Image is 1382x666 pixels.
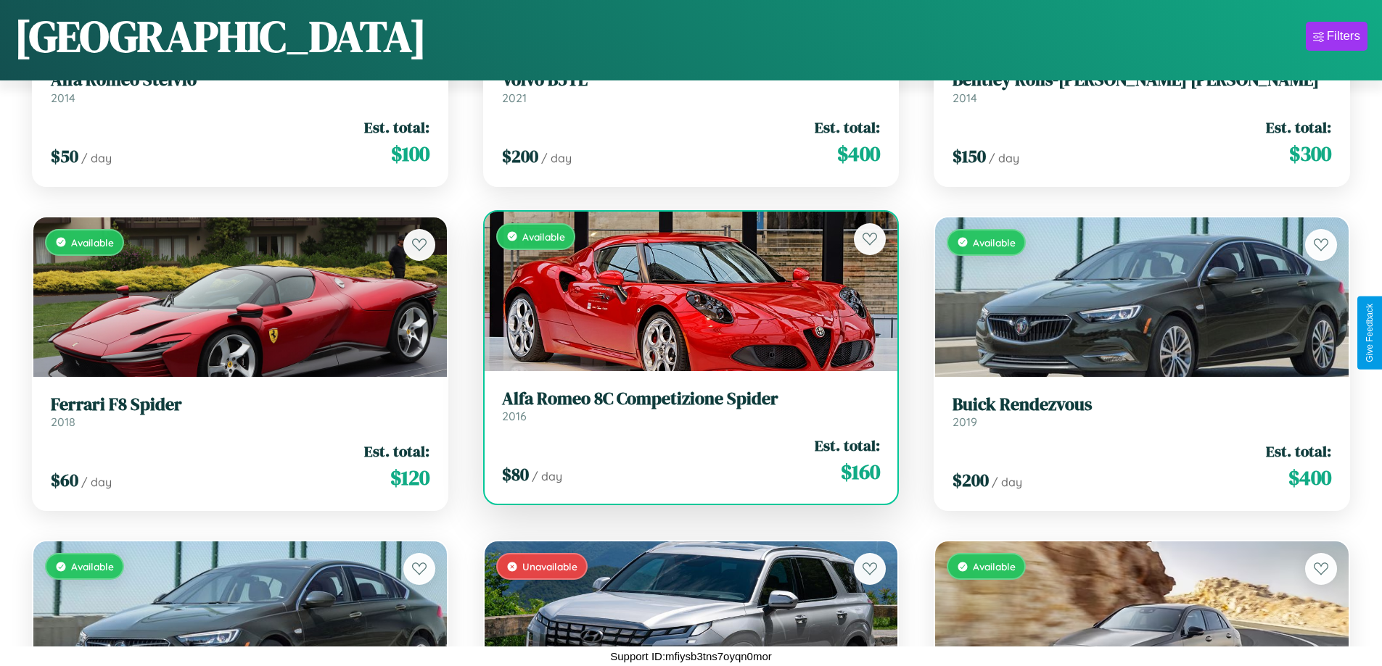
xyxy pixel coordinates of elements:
p: Support ID: mfiysb3tns7oyqn0mor [610,646,772,666]
span: / day [992,475,1022,489]
span: / day [81,151,112,165]
a: Bentley Rolls-[PERSON_NAME] [PERSON_NAME]2014 [953,70,1331,105]
span: Est. total: [364,117,429,138]
span: $ 200 [953,468,989,492]
span: 2019 [953,415,977,429]
span: $ 80 [502,462,529,486]
a: Volvo B5TL2021 [502,70,881,105]
a: Alfa Romeo 8C Competizione Spider2016 [502,388,881,424]
span: $ 100 [391,139,429,168]
span: 2014 [953,91,977,105]
span: 2016 [502,409,527,423]
span: $ 120 [390,463,429,492]
div: Give Feedback [1365,304,1375,362]
span: Est. total: [815,435,880,456]
h3: Buick Rendezvous [953,394,1331,415]
span: 2018 [51,415,75,429]
span: Est. total: [815,117,880,138]
h3: Alfa Romeo 8C Competizione Spider [502,388,881,409]
span: 2014 [51,91,75,105]
span: $ 60 [51,468,78,492]
span: / day [541,151,572,165]
span: Unavailable [522,560,577,573]
span: Available [71,560,114,573]
span: Available [973,560,1016,573]
span: $ 400 [837,139,880,168]
span: $ 300 [1289,139,1331,168]
span: / day [532,469,562,483]
span: $ 160 [841,457,880,486]
span: Est. total: [364,441,429,462]
span: $ 400 [1288,463,1331,492]
h3: Ferrari F8 Spider [51,394,429,415]
h3: Alfa Romeo Stelvio [51,70,429,91]
h3: Volvo B5TL [502,70,881,91]
span: Est. total: [1266,117,1331,138]
span: / day [989,151,1019,165]
span: Available [522,230,565,243]
a: Alfa Romeo Stelvio2014 [51,70,429,105]
a: Ferrari F8 Spider2018 [51,394,429,430]
span: Available [71,236,114,249]
span: $ 150 [953,144,986,168]
span: $ 50 [51,144,78,168]
span: 2021 [502,91,527,105]
span: $ 200 [502,144,538,168]
span: / day [81,475,112,489]
a: Buick Rendezvous2019 [953,394,1331,430]
h1: [GEOGRAPHIC_DATA] [15,7,427,66]
span: Est. total: [1266,441,1331,462]
h3: Bentley Rolls-[PERSON_NAME] [PERSON_NAME] [953,70,1331,91]
span: Available [973,236,1016,249]
button: Filters [1306,22,1367,51]
div: Filters [1327,29,1360,43]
